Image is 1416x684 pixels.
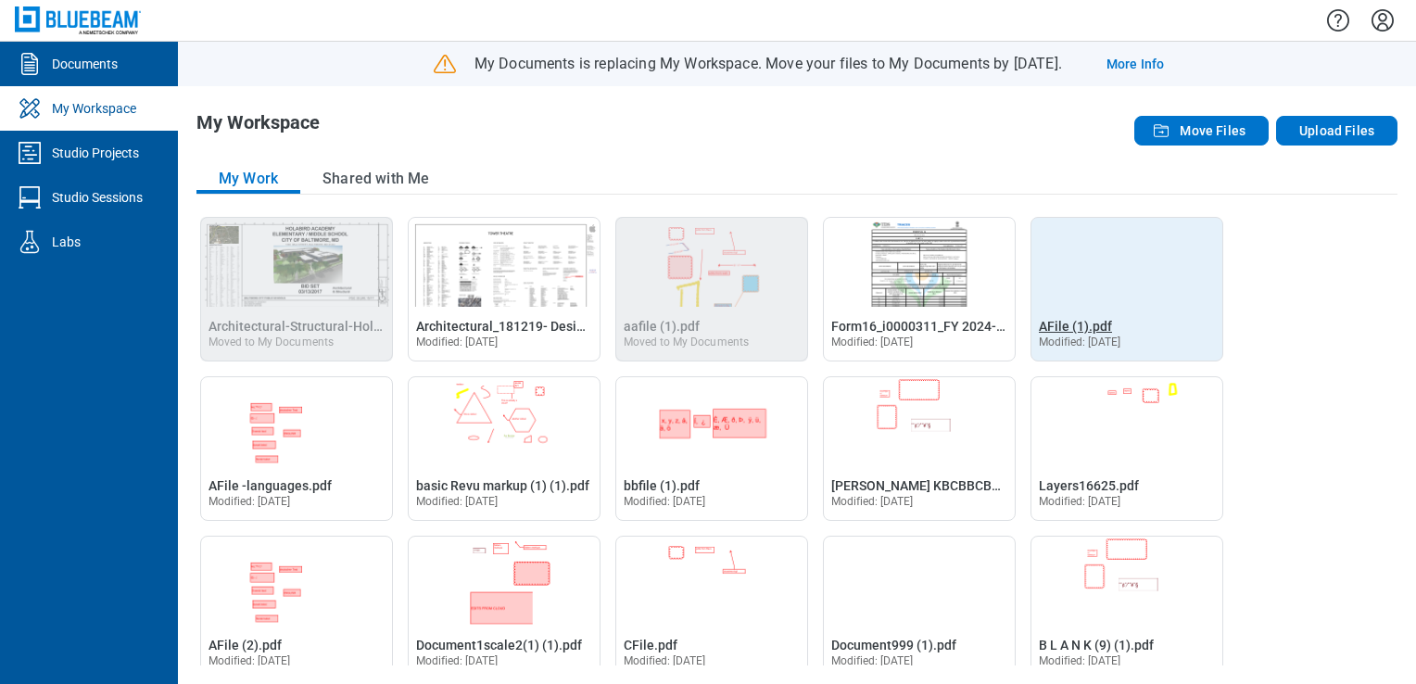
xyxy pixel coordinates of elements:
[1031,377,1222,466] img: Layers16625.pdf
[408,217,601,361] div: Open Architectural_181219- Design Review Repaired (1).pdf in Editor
[196,164,300,194] button: My Work
[831,638,956,652] span: Document999 (1).pdf
[615,217,808,361] div: aafile (1).pdf
[831,654,914,667] span: Modified: [DATE]
[15,183,44,212] svg: Studio Sessions
[201,218,392,307] img: Architectural-Structural-Holabird-Bid-Set-Drawings.pdf
[624,319,749,348] a: Moved to My Documents
[209,495,291,508] span: Modified: [DATE]
[824,218,1015,307] img: Form16_i0000311_FY 2024-25.pdf
[1039,336,1121,348] span: Modified: [DATE]
[831,319,1034,334] span: Form16_i0000311_FY 2024-25.pdf
[416,336,499,348] span: Modified: [DATE]
[15,227,44,257] svg: Labs
[831,495,914,508] span: Modified: [DATE]
[409,218,600,307] img: Architectural_181219- Design Review Repaired (1).pdf
[408,536,601,680] div: Open Document1scale2(1) (1).pdf in Editor
[1368,5,1397,36] button: Settings
[300,164,451,194] button: Shared with Me
[200,217,393,361] div: Architectural-Structural-Holabird-Bid-Set-Drawings.pdf
[824,537,1015,626] img: Document999 (1).pdf
[416,654,499,667] span: Modified: [DATE]
[1039,654,1121,667] span: Modified: [DATE]
[474,54,1062,74] p: My Documents is replacing My Workspace. Move your files to My Documents by [DATE].
[1031,537,1222,626] img: B L A N K (9) (1).pdf
[624,495,706,508] span: Modified: [DATE]
[824,377,1015,466] img: B L A N KBCBBCBDHDJDNDBDBDBdjddbdbdASDDDFE.pdf
[624,654,706,667] span: Modified: [DATE]
[52,144,139,162] div: Studio Projects
[616,218,807,307] img: aafile (1).pdf
[624,638,677,652] span: CFile.pdf
[200,376,393,521] div: Open AFile -languages.pdf in Editor
[200,536,393,680] div: Open AFile (2).pdf in Editor
[1106,55,1164,73] a: More Info
[1276,116,1397,146] button: Upload Files
[1039,319,1112,334] span: AFile (1).pdf
[52,188,143,207] div: Studio Sessions
[209,319,535,334] span: Architectural-Structural-Holabird-Bid-Set-Drawings.pdf
[1180,121,1245,140] span: Move Files
[201,537,392,626] img: AFile (2).pdf
[15,138,44,168] svg: Studio Projects
[201,377,392,466] img: AFile -languages.pdf
[1039,495,1121,508] span: Modified: [DATE]
[416,319,736,334] span: Architectural_181219- Design Review Repaired (1).pdf
[196,112,320,142] h1: My Workspace
[615,536,808,680] div: Open CFile.pdf in Editor
[15,6,141,33] img: Bluebeam, Inc.
[1134,116,1269,146] button: Move Files
[209,336,364,348] div: Moved to My Documents
[409,377,600,466] img: basic Revu markup (1) (1).pdf
[209,319,535,348] a: Moved to My Documents
[831,478,1227,493] span: [PERSON_NAME] KBCBBCBDHDJDNDBDBDBdjddbdbdASDDDFE.pdf
[624,478,700,493] span: bbfile (1).pdf
[209,638,282,652] span: AFile (2).pdf
[15,94,44,123] svg: My Workspace
[52,55,118,73] div: Documents
[616,377,807,466] img: bbfile (1).pdf
[823,376,1016,521] div: Open B L A N KBCBBCBDHDJDNDBDBDBdjddbdbdASDDDFE.pdf in Editor
[823,536,1016,680] div: Open Document999 (1).pdf in Editor
[416,638,582,652] span: Document1scale2(1) (1).pdf
[615,376,808,521] div: Open bbfile (1).pdf in Editor
[1030,536,1223,680] div: Open B L A N K (9) (1).pdf in Editor
[52,233,81,251] div: Labs
[624,319,700,334] span: aafile (1).pdf
[1030,217,1223,361] div: Open AFile (1).pdf in Editor
[1039,478,1139,493] span: Layers16625.pdf
[52,99,136,118] div: My Workspace
[408,376,601,521] div: Open basic Revu markup (1) (1).pdf in Editor
[15,49,44,79] svg: Documents
[823,217,1016,361] div: Open Form16_i0000311_FY 2024-25.pdf in Editor
[209,478,332,493] span: AFile -languages.pdf
[1039,638,1154,652] span: B L A N K (9) (1).pdf
[409,537,600,626] img: Document1scale2(1) (1).pdf
[416,478,589,493] span: basic Revu markup (1) (1).pdf
[831,336,914,348] span: Modified: [DATE]
[1031,218,1222,307] img: AFile (1).pdf
[624,336,749,348] div: Moved to My Documents
[616,537,807,626] img: CFile.pdf
[416,495,499,508] span: Modified: [DATE]
[1030,376,1223,521] div: Open Layers16625.pdf in Editor
[209,654,291,667] span: Modified: [DATE]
